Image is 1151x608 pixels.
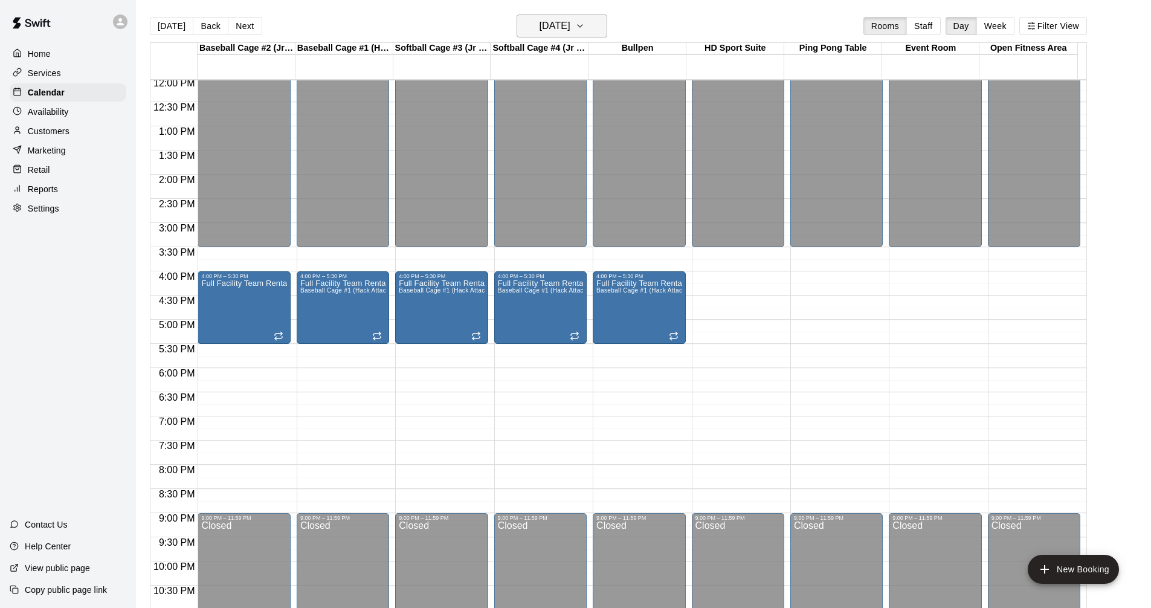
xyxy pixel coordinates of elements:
[150,78,198,88] span: 12:00 PM
[946,17,977,35] button: Day
[399,287,817,294] span: Baseball Cage #1 (Hack Attack), Baseball Cage #2 (Jr Hack Attack), Softball Cage #3 (Jr Hack Atta...
[156,416,198,427] span: 7:00 PM
[540,18,570,34] h6: [DATE]
[10,83,126,102] a: Calendar
[399,273,484,279] div: 4:00 PM – 5:30 PM
[399,515,484,521] div: 9:00 PM – 11:59 PM
[28,48,51,60] p: Home
[201,515,286,521] div: 9:00 PM – 11:59 PM
[25,562,90,574] p: View public page
[156,465,198,475] span: 8:00 PM
[156,513,198,523] span: 9:00 PM
[156,296,198,306] span: 4:30 PM
[156,271,198,282] span: 4:00 PM
[372,331,382,341] span: Recurring event
[471,331,481,341] span: Recurring event
[150,561,198,572] span: 10:00 PM
[1019,17,1087,35] button: Filter View
[10,199,126,218] a: Settings
[588,43,686,54] div: Bullpen
[300,515,385,521] div: 9:00 PM – 11:59 PM
[156,150,198,161] span: 1:30 PM
[201,273,286,279] div: 4:00 PM – 5:30 PM
[228,17,262,35] button: Next
[156,392,198,403] span: 6:30 PM
[28,67,61,79] p: Services
[28,86,65,99] p: Calendar
[28,125,69,137] p: Customers
[882,43,980,54] div: Event Room
[570,331,579,341] span: Recurring event
[892,515,978,521] div: 9:00 PM – 11:59 PM
[25,519,68,531] p: Contact Us
[28,183,58,195] p: Reports
[28,106,69,118] p: Availability
[784,43,882,54] div: Ping Pong Table
[297,271,389,344] div: 4:00 PM – 5:30 PM: Full Facility Team Rentals
[669,331,679,341] span: Recurring event
[498,287,916,294] span: Baseball Cage #1 (Hack Attack), Baseball Cage #2 (Jr Hack Attack), Softball Cage #3 (Jr Hack Atta...
[156,247,198,257] span: 3:30 PM
[156,441,198,451] span: 7:30 PM
[274,331,283,341] span: Recurring event
[300,273,385,279] div: 4:00 PM – 5:30 PM
[28,202,59,215] p: Settings
[198,43,295,54] div: Baseball Cage #2 (Jr Hack Attack)
[976,17,1014,35] button: Week
[517,15,607,37] button: [DATE]
[979,43,1077,54] div: Open Fitness Area
[28,164,50,176] p: Retail
[28,144,66,157] p: Marketing
[25,540,71,552] p: Help Center
[794,515,879,521] div: 9:00 PM – 11:59 PM
[156,344,198,354] span: 5:30 PM
[596,287,1014,294] span: Baseball Cage #1 (Hack Attack), Baseball Cage #2 (Jr Hack Attack), Softball Cage #3 (Jr Hack Atta...
[300,287,718,294] span: Baseball Cage #1 (Hack Attack), Baseball Cage #2 (Jr Hack Attack), Softball Cage #3 (Jr Hack Atta...
[150,17,193,35] button: [DATE]
[1028,555,1119,584] button: add
[393,43,491,54] div: Softball Cage #3 (Jr Hack Attack)
[10,122,126,140] a: Customers
[156,126,198,137] span: 1:00 PM
[491,43,588,54] div: Softball Cage #4 (Jr Hack Attack)
[395,271,488,344] div: 4:00 PM – 5:30 PM: Full Facility Team Rentals
[906,17,941,35] button: Staff
[295,43,393,54] div: Baseball Cage #1 (Hack Attack)
[156,175,198,185] span: 2:00 PM
[863,17,907,35] button: Rooms
[10,180,126,198] a: Reports
[150,102,198,112] span: 12:30 PM
[156,489,198,499] span: 8:30 PM
[156,368,198,378] span: 6:00 PM
[596,273,682,279] div: 4:00 PM – 5:30 PM
[686,43,784,54] div: HD Sport Suite
[156,320,198,330] span: 5:00 PM
[498,273,583,279] div: 4:00 PM – 5:30 PM
[10,141,126,160] a: Marketing
[10,161,126,179] a: Retail
[593,271,685,344] div: 4:00 PM – 5:30 PM: Full Facility Team Rentals
[193,17,228,35] button: Back
[991,515,1077,521] div: 9:00 PM – 11:59 PM
[156,223,198,233] span: 3:00 PM
[10,103,126,121] a: Availability
[25,584,107,596] p: Copy public page link
[10,64,126,82] a: Services
[494,271,587,344] div: 4:00 PM – 5:30 PM: Full Facility Team Rentals
[198,271,290,344] div: 4:00 PM – 5:30 PM: Full Facility Team Rentals
[695,515,781,521] div: 9:00 PM – 11:59 PM
[10,45,126,63] a: Home
[596,515,682,521] div: 9:00 PM – 11:59 PM
[498,515,583,521] div: 9:00 PM – 11:59 PM
[150,586,198,596] span: 10:30 PM
[156,537,198,548] span: 9:30 PM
